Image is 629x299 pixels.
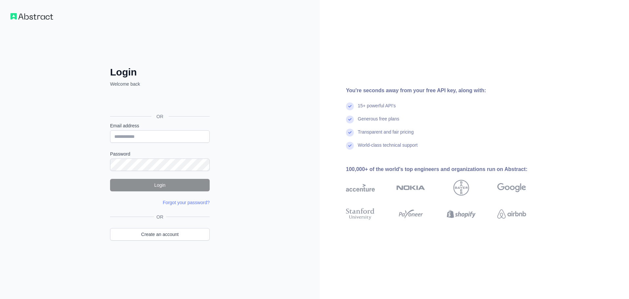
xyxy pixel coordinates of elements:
div: Generous free plans [358,116,399,129]
img: shopify [447,207,476,221]
label: Password [110,151,210,157]
a: Create an account [110,228,210,241]
img: airbnb [497,207,526,221]
img: payoneer [396,207,425,221]
img: check mark [346,116,354,123]
div: 100,000+ of the world's top engineers and organizations run on Abstract: [346,165,547,173]
div: 15+ powerful API's [358,102,396,116]
img: google [497,180,526,196]
p: Welcome back [110,81,210,87]
img: bayer [453,180,469,196]
label: Email address [110,122,210,129]
span: OR [151,113,169,120]
img: check mark [346,102,354,110]
img: Workflow [10,13,53,20]
span: OR [154,214,166,220]
a: Forgot your password? [163,200,210,205]
img: stanford university [346,207,375,221]
div: Transparent and fair pricing [358,129,414,142]
iframe: Sign in with Google Button [107,95,212,109]
div: World-class technical support [358,142,418,155]
img: check mark [346,129,354,137]
img: nokia [396,180,425,196]
img: check mark [346,142,354,150]
button: Login [110,179,210,191]
h2: Login [110,66,210,78]
div: You're seconds away from your free API key, along with: [346,87,547,95]
img: accenture [346,180,375,196]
